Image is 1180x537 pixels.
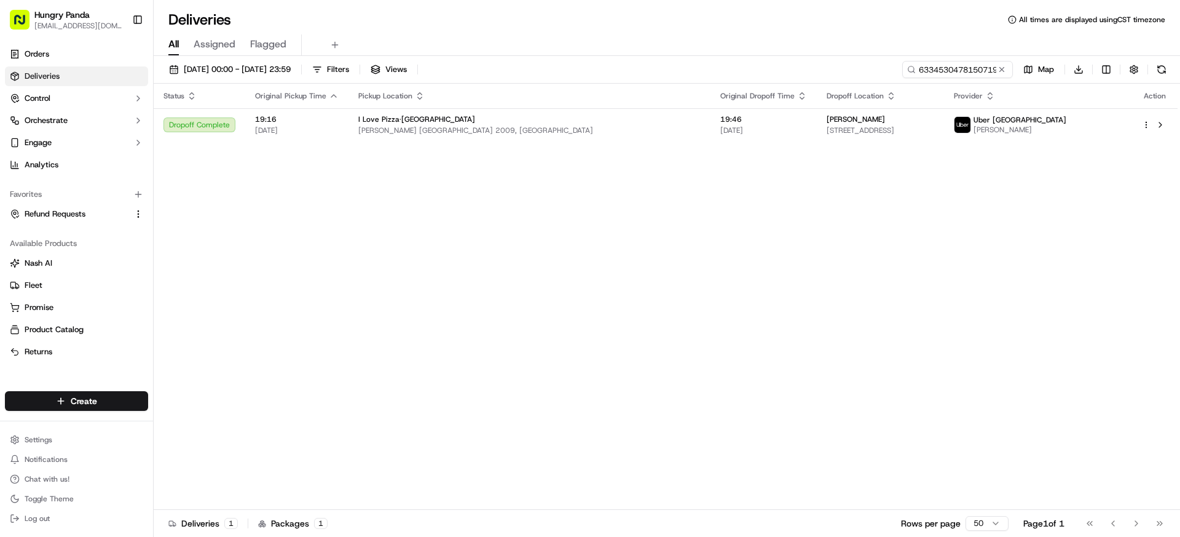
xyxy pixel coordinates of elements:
div: Action [1142,91,1168,101]
span: Status [163,91,184,101]
span: Product Catalog [25,324,84,335]
span: Toggle Theme [25,494,74,504]
button: Filters [307,61,355,78]
span: Assigned [194,37,235,52]
span: Log out [25,514,50,523]
span: Map [1038,64,1054,75]
span: Create [71,395,97,407]
span: Filters [327,64,349,75]
button: Log out [5,510,148,527]
p: Rows per page [901,517,961,530]
span: [STREET_ADDRESS] [827,125,934,135]
span: Control [25,93,50,104]
span: All times are displayed using CST timezone [1019,15,1165,25]
a: Nash AI [10,258,143,269]
a: Promise [10,302,143,313]
span: 19:46 [720,114,807,124]
button: Engage [5,133,148,153]
button: Product Catalog [5,320,148,340]
div: 1 [314,518,328,529]
span: [PERSON_NAME] [974,125,1066,135]
span: [PERSON_NAME] [827,114,885,124]
span: I Love Pizza·[GEOGRAPHIC_DATA] [358,114,475,124]
span: Notifications [25,455,68,464]
a: Deliveries [5,66,148,86]
span: [DATE] [720,125,807,135]
span: 19:16 [255,114,339,124]
button: Nash AI [5,253,148,273]
span: Provider [954,91,983,101]
span: Dropoff Location [827,91,884,101]
button: Promise [5,298,148,317]
button: Hungry Panda [34,9,90,21]
span: Deliveries [25,71,60,82]
h1: Deliveries [168,10,231,30]
span: Nash AI [25,258,52,269]
span: Refund Requests [25,209,85,220]
div: 1 [224,518,238,529]
span: Chat with us! [25,474,69,484]
div: Page 1 of 1 [1023,517,1064,530]
span: Returns [25,346,52,357]
span: All [168,37,179,52]
button: Refund Requests [5,204,148,224]
img: uber-new-logo.jpeg [954,117,970,133]
button: Settings [5,431,148,448]
button: Create [5,391,148,411]
button: Toggle Theme [5,490,148,507]
span: [DATE] [255,125,339,135]
div: Deliveries [168,517,238,530]
span: Orders [25,49,49,60]
span: Analytics [25,159,58,170]
input: Type to search [902,61,1013,78]
a: Returns [10,346,143,357]
span: Fleet [25,280,42,291]
div: Favorites [5,185,148,204]
div: Packages [258,517,328,530]
a: Orders [5,44,148,64]
a: Analytics [5,155,148,175]
div: Available Products [5,234,148,253]
button: [DATE] 00:00 - [DATE] 23:59 [163,61,296,78]
a: Fleet [10,280,143,291]
button: Returns [5,342,148,362]
a: Product Catalog [10,324,143,335]
button: Chat with us! [5,471,148,488]
button: Fleet [5,276,148,295]
span: Orchestrate [25,115,68,126]
button: [EMAIL_ADDRESS][DOMAIN_NAME] [34,21,122,31]
span: Promise [25,302,53,313]
span: [PERSON_NAME] [GEOGRAPHIC_DATA] 2009, [GEOGRAPHIC_DATA] [358,125,701,135]
button: Views [365,61,412,78]
button: Hungry Panda[EMAIL_ADDRESS][DOMAIN_NAME] [5,5,127,34]
span: Original Pickup Time [255,91,326,101]
span: Pickup Location [358,91,412,101]
span: Engage [25,137,52,148]
button: Notifications [5,451,148,468]
button: Control [5,89,148,108]
span: [DATE] 00:00 - [DATE] 23:59 [184,64,291,75]
button: Map [1018,61,1060,78]
button: Refresh [1153,61,1170,78]
span: Flagged [250,37,286,52]
button: Orchestrate [5,111,148,130]
a: Refund Requests [10,209,128,220]
span: Settings [25,435,52,445]
span: Uber [GEOGRAPHIC_DATA] [974,115,1066,125]
span: Original Dropoff Time [720,91,795,101]
span: Views [385,64,407,75]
